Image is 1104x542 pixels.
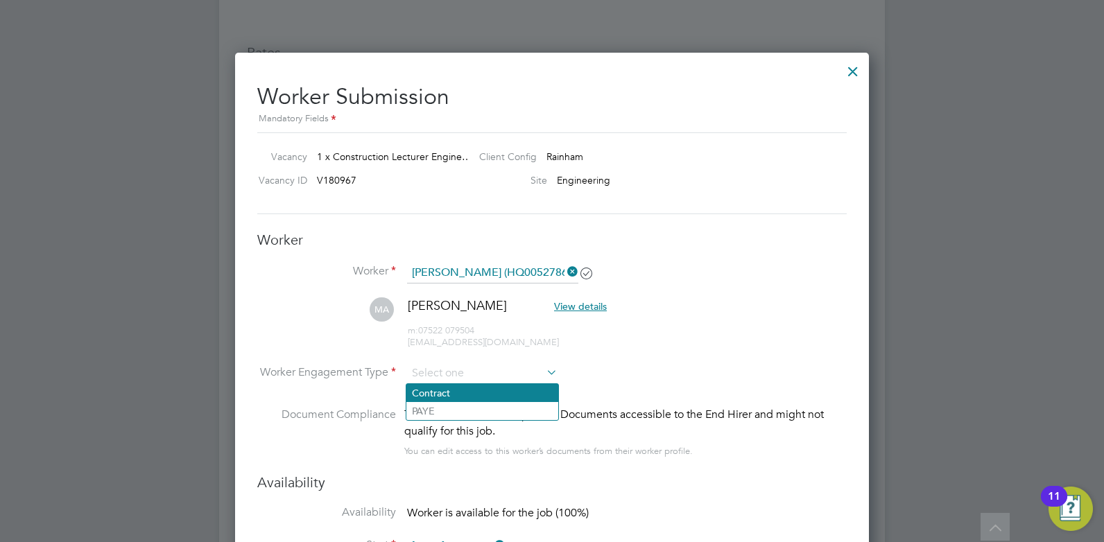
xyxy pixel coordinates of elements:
[317,174,356,186] span: V180967
[257,473,847,491] h3: Availability
[408,324,474,336] span: 07522 079504
[546,150,583,163] span: Rainham
[407,263,578,283] input: Search for...
[554,300,607,313] span: View details
[404,406,847,439] div: This worker has no Compliance Documents accessible to the End Hirer and might not qualify for thi...
[407,363,558,384] input: Select one
[404,443,693,460] div: You can edit access to this worker’s documents from their worker profile.
[468,174,547,186] label: Site
[257,505,396,520] label: Availability
[257,112,847,127] div: Mandatory Fields
[257,72,847,127] h2: Worker Submission
[408,297,507,313] span: [PERSON_NAME]
[1049,487,1093,531] button: Open Resource Center, 11 new notifications
[1048,496,1060,514] div: 11
[257,365,396,380] label: Worker Engagement Type
[468,150,537,163] label: Client Config
[406,384,558,402] li: Contract
[252,150,307,163] label: Vacancy
[406,402,558,420] li: PAYE
[257,264,396,279] label: Worker
[252,174,307,186] label: Vacancy ID
[370,297,394,322] span: MA
[408,324,418,336] span: m:
[317,150,472,163] span: 1 x Construction Lecturer Engine…
[407,506,589,520] span: Worker is available for the job (100%)
[408,336,559,348] span: [EMAIL_ADDRESS][DOMAIN_NAME]
[257,406,396,457] label: Document Compliance
[257,231,847,249] h3: Worker
[557,174,610,186] span: Engineering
